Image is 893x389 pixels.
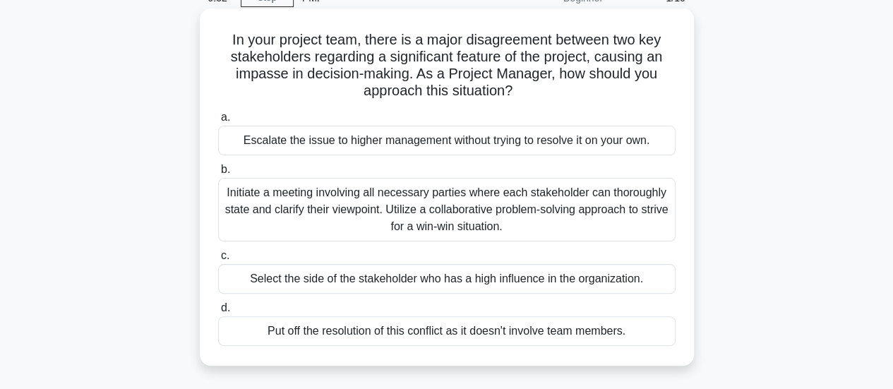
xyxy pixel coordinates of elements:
[221,163,230,175] span: b.
[221,301,230,313] span: d.
[218,126,676,155] div: Escalate the issue to higher management without trying to resolve it on your own.
[218,178,676,241] div: Initiate a meeting involving all necessary parties where each stakeholder can thoroughly state an...
[221,111,230,123] span: a.
[218,264,676,294] div: Select the side of the stakeholder who has a high influence in the organization.
[221,249,229,261] span: c.
[217,31,677,100] h5: In your project team, there is a major disagreement between two key stakeholders regarding a sign...
[218,316,676,346] div: Put off the resolution of this conflict as it doesn't involve team members.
